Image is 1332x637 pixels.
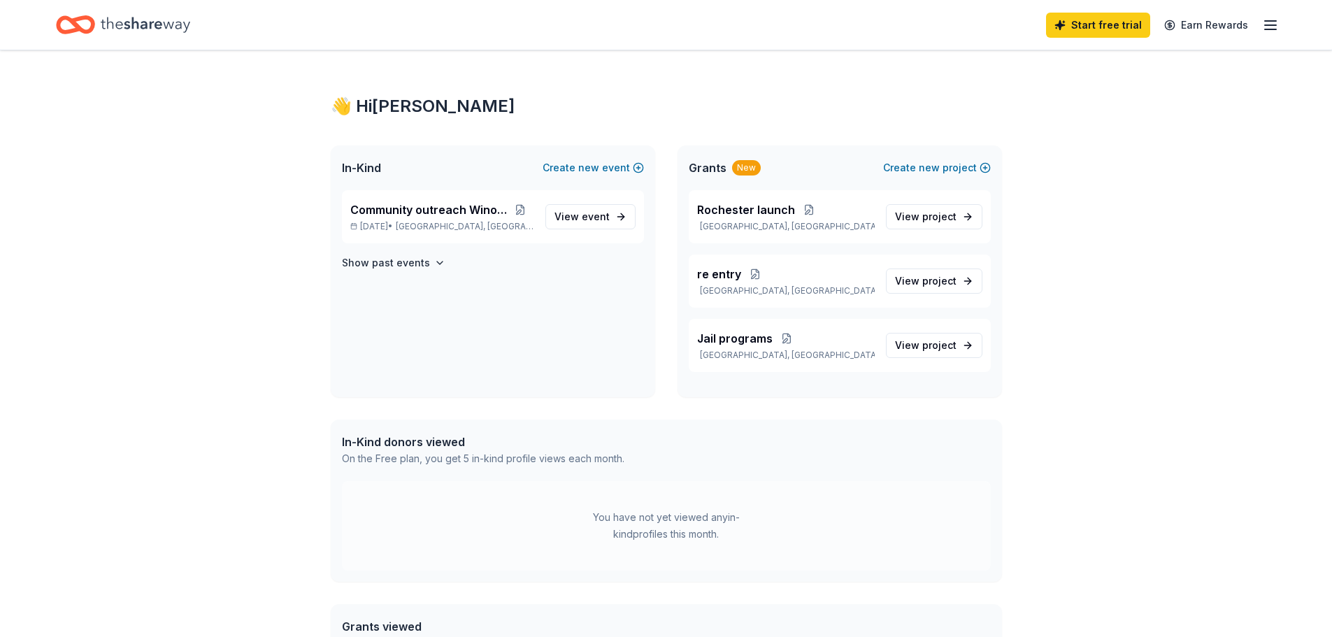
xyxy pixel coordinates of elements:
[732,160,761,176] div: New
[543,159,644,176] button: Createnewevent
[578,159,599,176] span: new
[697,330,773,347] span: Jail programs
[689,159,726,176] span: Grants
[697,285,875,296] p: [GEOGRAPHIC_DATA], [GEOGRAPHIC_DATA]
[342,159,381,176] span: In-Kind
[554,208,610,225] span: View
[886,269,982,294] a: View project
[579,509,754,543] div: You have not yet viewed any in-kind profiles this month.
[545,204,636,229] a: View event
[342,450,624,467] div: On the Free plan, you get 5 in-kind profile views each month.
[886,204,982,229] a: View project
[895,208,957,225] span: View
[697,221,875,232] p: [GEOGRAPHIC_DATA], [GEOGRAPHIC_DATA]
[1046,13,1150,38] a: Start free trial
[697,201,795,218] span: Rochester launch
[582,210,610,222] span: event
[886,333,982,358] a: View project
[331,95,1002,117] div: 👋 Hi [PERSON_NAME]
[342,255,445,271] button: Show past events
[396,221,533,232] span: [GEOGRAPHIC_DATA], [GEOGRAPHIC_DATA]
[922,339,957,351] span: project
[350,221,534,232] p: [DATE] •
[350,201,507,218] span: Community outreach Winona
[922,275,957,287] span: project
[895,273,957,289] span: View
[342,434,624,450] div: In-Kind donors viewed
[697,266,741,282] span: re entry
[883,159,991,176] button: Createnewproject
[919,159,940,176] span: new
[56,8,190,41] a: Home
[697,350,875,361] p: [GEOGRAPHIC_DATA], [GEOGRAPHIC_DATA]
[342,255,430,271] h4: Show past events
[342,618,617,635] div: Grants viewed
[895,337,957,354] span: View
[1156,13,1256,38] a: Earn Rewards
[922,210,957,222] span: project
